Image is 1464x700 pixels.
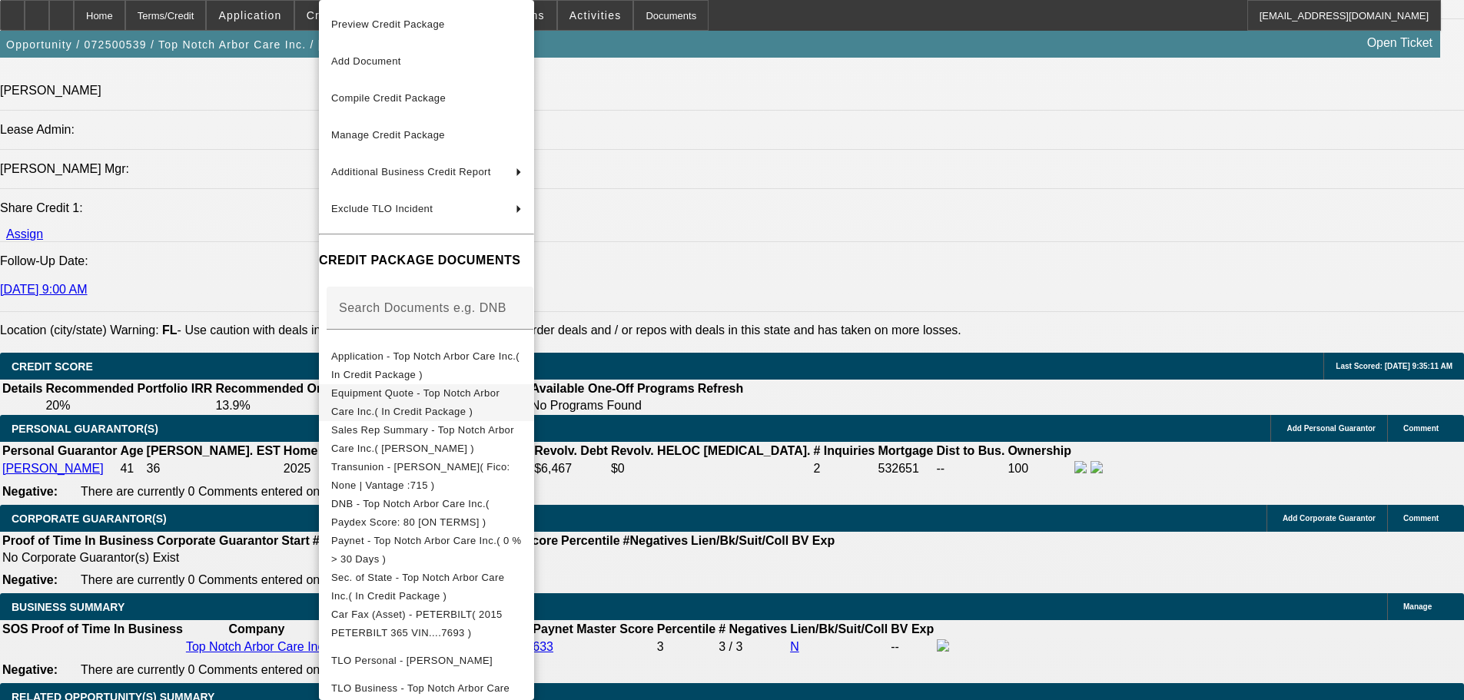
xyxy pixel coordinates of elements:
span: TLO Personal - [PERSON_NAME] [331,655,493,666]
button: Car Fax (Asset) - PETERBILT( 2015 PETERBILT 365 VIN....7693 ) [319,605,534,642]
span: Exclude TLO Incident [331,203,433,214]
span: Paynet - Top Notch Arbor Care Inc.( 0 % > 30 Days ) [331,535,522,565]
span: Car Fax (Asset) - PETERBILT( 2015 PETERBILT 365 VIN....7693 ) [331,609,503,639]
span: Additional Business Credit Report [331,166,491,177]
span: Preview Credit Package [331,18,445,30]
button: Paynet - Top Notch Arbor Care Inc.( 0 % > 30 Days ) [319,532,534,569]
button: Application - Top Notch Arbor Care Inc.( In Credit Package ) [319,347,534,384]
span: DNB - Top Notch Arbor Care Inc.( Paydex Score: 80 [ON TERMS] ) [331,498,490,528]
span: Compile Credit Package [331,92,446,104]
button: Transunion - Celli, Adam( Fico: None | Vantage :715 ) [319,458,534,495]
span: Manage Credit Package [331,129,445,141]
span: Transunion - [PERSON_NAME]( Fico: None | Vantage :715 ) [331,461,510,491]
button: DNB - Top Notch Arbor Care Inc.( Paydex Score: 80 [ON TERMS] ) [319,495,534,532]
button: Sales Rep Summary - Top Notch Arbor Care Inc.( Dubow, Bob ) [319,421,534,458]
span: Equipment Quote - Top Notch Arbor Care Inc.( In Credit Package ) [331,387,500,417]
button: Sec. of State - Top Notch Arbor Care Inc.( In Credit Package ) [319,569,534,605]
h4: CREDIT PACKAGE DOCUMENTS [319,251,534,270]
span: Sec. of State - Top Notch Arbor Care Inc.( In Credit Package ) [331,572,504,602]
button: Equipment Quote - Top Notch Arbor Care Inc.( In Credit Package ) [319,384,534,421]
span: Application - Top Notch Arbor Care Inc.( In Credit Package ) [331,350,520,380]
mat-label: Search Documents e.g. DNB [339,301,506,314]
span: Sales Rep Summary - Top Notch Arbor Care Inc.( [PERSON_NAME] ) [331,424,514,454]
span: Add Document [331,55,401,67]
button: TLO Personal - Celli, Adam [319,642,534,679]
